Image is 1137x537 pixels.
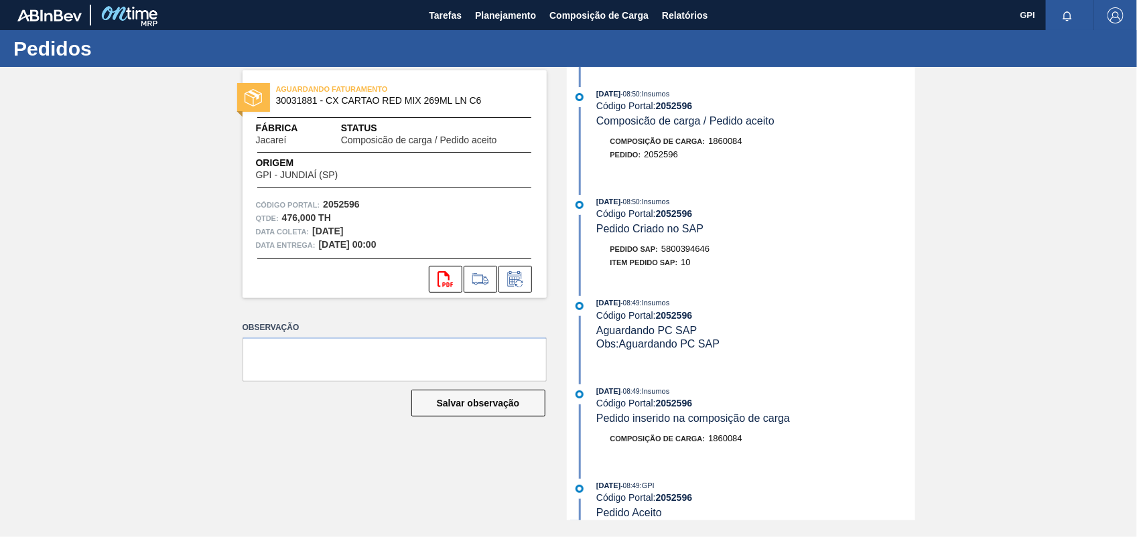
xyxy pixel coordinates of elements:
[576,93,584,101] img: atual
[621,299,640,307] span: - 08:49
[341,121,533,135] span: Status
[656,492,693,503] strong: 2052596
[596,223,704,234] span: Pedido Criado no SAP
[475,7,536,23] span: Planejamento
[596,507,662,518] span: Pedido Aceito
[621,90,640,98] span: - 08:50
[596,198,620,206] span: [DATE]
[596,208,915,219] div: Código Portal:
[245,89,262,106] img: status
[256,156,377,170] span: Origem
[256,198,320,212] span: Código Portal:
[256,212,279,225] span: Qtde :
[662,7,708,23] span: Relatórios
[610,435,706,443] span: Composição de Carga :
[596,492,915,503] div: Código Portal:
[576,485,584,493] img: atual
[661,244,710,254] span: 5800394646
[276,82,464,96] span: AGUARDANDO FATURAMENTO
[610,258,678,266] span: Item pedido SAP:
[464,266,497,293] div: Ir para Composição de Carga
[341,135,497,145] span: Composicão de carga / Pedido aceito
[640,299,670,307] span: : Insumos
[549,7,649,23] span: Composição de Carga
[282,212,331,223] strong: 476,000 TH
[1108,7,1124,23] img: Logout
[256,170,338,180] span: GPI - JUNDIAÍ (SP)
[576,302,584,310] img: atual
[621,482,640,489] span: - 08:49
[640,90,670,98] span: : Insumos
[656,100,693,111] strong: 2052596
[656,398,693,408] strong: 2052596
[596,90,620,98] span: [DATE]
[312,226,343,236] strong: [DATE]
[256,121,329,135] span: Fábrica
[596,398,915,408] div: Código Portal:
[323,199,360,210] strong: 2052596
[17,9,82,21] img: TNhmsLtSVTkK8tSr43FrP2fwEKptu5GPRR3wAAAABJRU5ErkJggg==
[610,151,641,159] span: Pedido :
[596,387,620,395] span: [DATE]
[640,387,670,395] span: : Insumos
[319,239,377,250] strong: [DATE] 00:00
[640,198,670,206] span: : Insumos
[498,266,532,293] div: Informar alteração no pedido
[610,137,706,145] span: Composição de Carga :
[429,266,462,293] div: Abrir arquivo PDF
[596,338,720,350] span: Obs: Aguardando PC SAP
[576,390,584,398] img: atual
[708,136,742,146] span: 1860084
[596,115,775,127] span: Composicão de carga / Pedido aceito
[576,201,584,209] img: atual
[621,388,640,395] span: - 08:49
[610,245,659,253] span: Pedido SAP:
[656,208,693,219] strong: 2052596
[596,325,697,336] span: Aguardando PC SAP
[644,149,678,159] span: 2052596
[256,238,316,252] span: Data entrega:
[256,135,287,145] span: Jacareí
[411,390,545,416] button: Salvar observação
[276,96,519,106] span: 30031881 - CX CARTAO RED MIX 269ML LN C6
[596,481,620,489] span: [DATE]
[1046,6,1089,25] button: Notificações
[429,7,462,23] span: Tarefas
[640,481,655,489] span: : GPI
[596,310,915,321] div: Código Portal:
[243,318,547,337] label: Observação
[13,41,251,56] h1: Pedidos
[596,100,915,111] div: Código Portal:
[681,257,690,267] span: 10
[656,310,693,321] strong: 2052596
[621,198,640,206] span: - 08:50
[256,225,310,238] span: Data coleta:
[708,433,742,443] span: 1860084
[596,299,620,307] span: [DATE]
[596,412,790,424] span: Pedido inserido na composição de carga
